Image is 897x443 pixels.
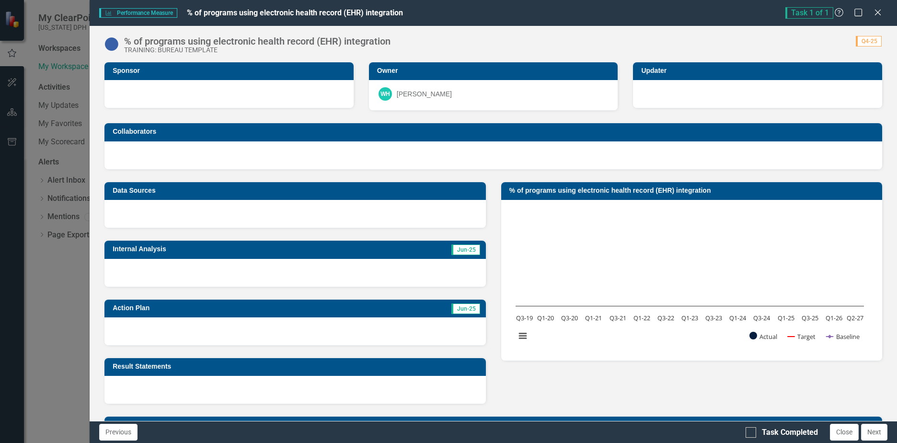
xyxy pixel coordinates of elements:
[124,47,391,54] div: TRAINING: BUREAU TEMPLATE
[516,314,532,322] text: Q3-19
[657,314,674,322] text: Q3-22
[729,314,747,322] text: Q1-24
[99,8,177,18] span: Performance Measure
[585,314,602,322] text: Q1-21
[847,314,863,322] text: Q2-27
[104,36,119,52] img: No Information
[785,7,833,19] span: Task 1 of 1
[788,332,816,341] button: Show Target
[681,314,698,322] text: Q1-23
[856,36,882,47] span: Q4-25
[187,8,403,17] span: % of programs using electronic health record (EHR) integration
[99,424,138,441] button: Previous
[609,314,626,322] text: Q3-21
[113,128,877,135] h3: Collaborators
[377,67,613,74] h3: Owner
[379,87,392,101] div: WH
[511,207,869,351] svg: Interactive chart
[113,245,349,253] h3: Internal Analysis
[830,424,859,441] button: Close
[561,314,578,322] text: Q3-20
[113,363,481,370] h3: Result Statements
[537,314,554,322] text: Q1-20
[641,67,877,74] h3: Updater
[397,89,452,99] div: [PERSON_NAME]
[777,314,794,322] text: Q1-25
[753,314,770,322] text: Q3-24
[113,304,317,312] h3: Action Plan
[705,314,722,322] text: Q3-23
[801,314,818,322] text: Q3-25
[451,245,480,255] span: Jun-25
[861,424,887,441] button: Next
[633,314,650,322] text: Q1-22
[124,36,391,47] div: % of programs using electronic health record (EHR) integration
[762,427,818,438] div: Task Completed
[451,303,480,314] span: Jun-25
[516,329,529,343] button: View chart menu, Chart
[509,187,877,194] h3: % of programs using electronic health record (EHR) integration
[113,67,349,74] h3: Sponsor
[113,187,481,194] h3: Data Sources
[825,314,842,322] text: Q1-26
[749,332,777,341] button: Show Actual
[827,332,860,341] button: Show Baseline
[511,207,873,351] div: Chart. Highcharts interactive chart.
